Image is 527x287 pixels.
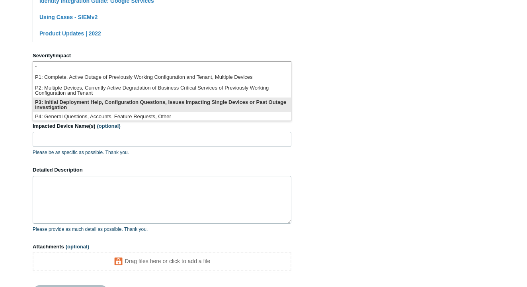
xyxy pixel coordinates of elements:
li: P4: General Questions, Accounts, Feature Requests, Other [33,112,291,123]
li: P3: Initial Deployment Help, Configuration Questions, Issues Impacting Single Devices or Past Out... [33,98,291,112]
p: Please provide as much detail as possible. Thank you. [33,226,291,233]
label: Impacted Device Name(s) [33,122,291,130]
span: (optional) [97,123,121,129]
a: Using Cases - SIEMv2 [39,14,98,20]
span: (optional) [66,244,89,250]
li: P1: Complete, Active Outage of Previously Working Configuration and Tenant, Multiple Devices [33,72,291,83]
a: Product Updates | 2022 [39,30,101,37]
p: Please be as specific as possible. Thank you. [33,149,291,156]
label: Attachments [33,243,291,251]
li: P2: Multiple Devices, Currently Active Degradation of Business Critical Services of Previously Wo... [33,83,291,98]
li: - [33,62,291,72]
label: Severity/Impact [33,52,291,60]
label: Detailed Description [33,166,291,174]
